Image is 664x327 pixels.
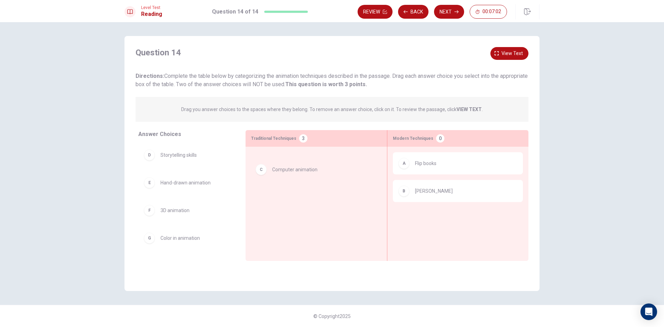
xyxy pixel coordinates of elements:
[313,314,351,319] span: © Copyright 2025
[141,10,162,18] h1: Reading
[434,5,464,19] button: Next
[398,5,428,19] button: Back
[436,134,444,143] div: 0
[212,8,258,16] h1: Question 14 of 14
[482,9,501,15] span: 00:07:02
[470,5,507,19] button: 00:07:02
[136,47,181,58] h4: Question 14
[490,47,528,60] button: View text
[181,105,483,113] p: Drag you answer choices to the spaces where they belong. To remove an answer choice, click on it....
[136,73,164,79] strong: Directions:
[251,134,296,143] span: Traditional Techniques
[456,107,482,112] strong: VIEW TEXT
[501,49,523,58] span: View text
[358,5,393,19] button: Review
[285,81,367,88] b: This question is worth 3 points.
[138,131,181,137] span: Answer Choices
[136,73,528,88] span: Complete the table below by categorizing the animation techniques described in the passage. Drag ...
[393,134,433,143] span: Modern Techniques
[141,5,162,10] span: Level Test
[640,303,657,320] div: Open Intercom Messenger
[299,134,307,143] div: 3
